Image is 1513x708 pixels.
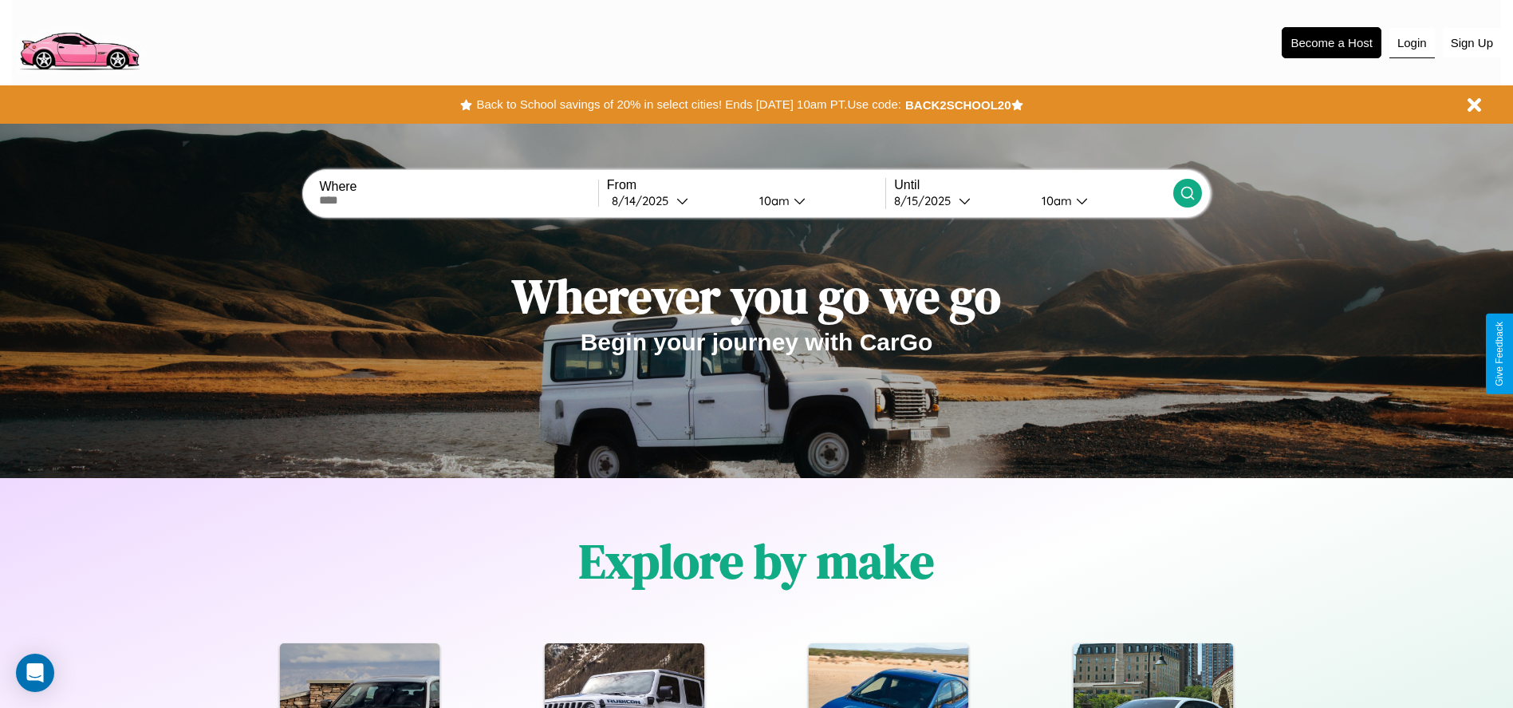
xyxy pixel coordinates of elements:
label: Until [894,178,1172,192]
button: Login [1389,28,1435,58]
button: Back to School savings of 20% in select cities! Ends [DATE] 10am PT.Use code: [472,93,904,116]
button: 10am [1029,192,1173,209]
button: Sign Up [1443,28,1501,57]
h1: Explore by make [579,528,934,594]
img: logo [12,8,146,74]
div: 10am [751,193,794,208]
button: 10am [747,192,886,209]
button: Become a Host [1282,27,1381,58]
label: From [607,178,885,192]
div: 8 / 15 / 2025 [894,193,959,208]
label: Where [319,180,597,194]
div: 10am [1034,193,1076,208]
div: 8 / 14 / 2025 [612,193,676,208]
button: 8/14/2025 [607,192,747,209]
div: Give Feedback [1494,322,1505,386]
div: Open Intercom Messenger [16,654,54,692]
b: BACK2SCHOOL20 [905,98,1011,112]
